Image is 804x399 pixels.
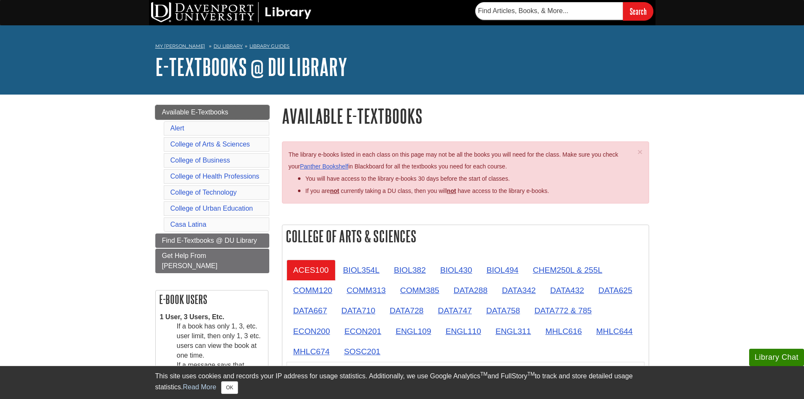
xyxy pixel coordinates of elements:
button: Close [221,381,238,394]
a: College of Health Professions [171,173,260,180]
u: not [447,187,456,194]
a: BIOL430 [433,260,479,280]
a: College of Urban Education [171,205,253,212]
sup: TM [480,371,487,377]
a: SOSC201 [337,341,387,362]
a: COMM313 [340,280,393,301]
a: ECON201 [338,321,388,342]
a: DATA342 [495,280,542,301]
a: BIOL382 [387,260,433,280]
a: ENGL109 [389,321,438,342]
a: Casa Latina [171,221,206,228]
span: × [637,147,642,157]
a: BIOL494 [480,260,525,280]
input: Search [623,2,653,20]
a: MHLC674 [287,341,336,362]
img: DU Library [151,2,311,22]
a: MHLC616 [539,321,588,342]
a: Library Guides [249,43,290,49]
a: DATA625 [592,280,639,301]
a: College of Business [171,157,230,164]
a: BIOL354L [336,260,386,280]
nav: breadcrumb [155,41,649,54]
h2: E-book Users [156,290,268,308]
a: ENGL110 [439,321,488,342]
a: Available E-Textbooks [155,105,269,119]
span: Find E-Textbooks @ DU Library [162,237,257,244]
a: Get Help From [PERSON_NAME] [155,249,269,273]
a: COMM385 [393,280,446,301]
a: Read More [183,383,216,391]
span: Get Help From [PERSON_NAME] [162,252,218,269]
h1: Available E-Textbooks [282,105,649,127]
a: ECON200 [287,321,337,342]
a: Panther Bookshelf [300,163,348,170]
a: MHLC644 [590,321,639,342]
a: DATA667 [287,300,334,321]
a: ENGL311 [489,321,538,342]
a: ACES100 [287,260,336,280]
span: If you are currently taking a DU class, then you will have access to the library e-books. [306,187,549,194]
a: DATA747 [431,300,479,321]
a: DATA772 & 785 [528,300,598,321]
a: DU Library [214,43,243,49]
a: DATA758 [479,300,527,321]
form: Searches DU Library's articles, books, and more [475,2,653,20]
button: Library Chat [749,349,804,366]
span: You will have access to the library e-books 30 days before the start of classes. [306,175,510,182]
h2: College of Arts & Sciences [282,225,649,247]
a: DATA710 [335,300,382,321]
a: DATA288 [447,280,494,301]
sup: TM [528,371,535,377]
button: Close [637,147,642,156]
a: College of Arts & Sciences [171,141,250,148]
a: DATA728 [383,300,430,321]
strong: not [330,187,339,194]
div: This site uses cookies and records your IP address for usage statistics. Additionally, we use Goo... [155,371,649,394]
a: DATA432 [543,280,590,301]
span: Available E-Textbooks [162,109,228,116]
a: Alert [171,125,184,132]
a: My [PERSON_NAME] [155,43,205,50]
dt: 1 User, 3 Users, Etc. [160,312,264,322]
a: Find E-Textbooks @ DU Library [155,233,269,248]
a: E-Textbooks @ DU Library [155,54,347,80]
a: COMM120 [287,280,339,301]
a: CHEM250L & 255L [526,260,609,280]
input: Find Articles, Books, & More... [475,2,623,20]
a: College of Technology [171,189,237,196]
span: The library e-books listed in each class on this page may not be all the books you will need for ... [289,151,618,170]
